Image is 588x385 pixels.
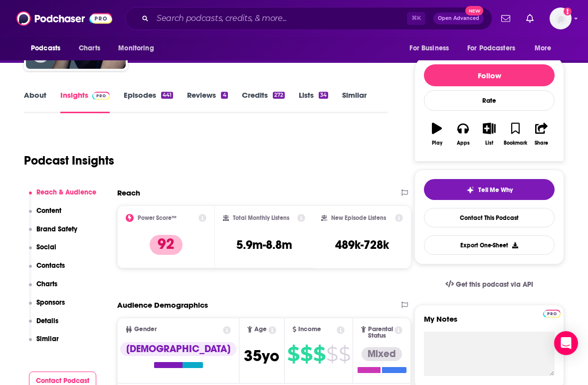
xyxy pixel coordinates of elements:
[564,7,572,15] svg: Add a profile image
[456,280,533,289] span: Get this podcast via API
[36,335,59,343] p: Similar
[29,335,59,353] button: Similar
[236,237,292,252] h3: 5.9m-8.8m
[476,116,502,152] button: List
[424,235,555,255] button: Export One-Sheet
[502,116,528,152] button: Bookmark
[134,326,157,333] span: Gender
[36,261,65,270] p: Contacts
[120,342,236,356] div: [DEMOGRAPHIC_DATA]
[522,10,538,27] a: Show notifications dropdown
[36,225,77,233] p: Brand Safety
[424,179,555,200] button: tell me why sparkleTell Me Why
[528,39,564,58] button: open menu
[433,12,484,24] button: Open AdvancedNew
[457,140,470,146] div: Apps
[124,90,173,113] a: Episodes441
[432,140,442,146] div: Play
[535,41,552,55] span: More
[543,310,561,318] img: Podchaser Pro
[161,92,173,99] div: 441
[467,41,515,55] span: For Podcasters
[36,298,65,307] p: Sponsors
[299,90,328,113] a: Lists34
[298,326,321,333] span: Income
[407,12,425,25] span: ⌘ K
[300,346,312,362] span: $
[16,9,112,28] img: Podchaser - Follow, Share and Rate Podcasts
[543,308,561,318] a: Pro website
[424,90,555,111] div: Rate
[24,153,114,168] h1: Podcast Insights
[221,92,227,99] div: 4
[339,346,350,362] span: $
[326,346,338,362] span: $
[36,280,57,288] p: Charts
[535,140,548,146] div: Share
[313,346,325,362] span: $
[24,39,73,58] button: open menu
[254,326,267,333] span: Age
[118,41,154,55] span: Monitoring
[36,243,56,251] p: Social
[550,7,572,29] img: User Profile
[424,64,555,86] button: Follow
[319,92,328,99] div: 34
[424,208,555,227] a: Contact This Podcast
[36,317,58,325] p: Details
[60,90,110,113] a: InsightsPodchaser Pro
[233,214,289,221] h2: Total Monthly Listens
[287,346,299,362] span: $
[342,90,367,113] a: Similar
[79,41,100,55] span: Charts
[362,347,402,361] div: Mixed
[335,237,389,252] h3: 489k-728k
[273,92,285,99] div: 272
[409,41,449,55] span: For Business
[529,116,555,152] button: Share
[29,188,97,206] button: Reach & Audience
[29,243,57,261] button: Social
[36,206,61,215] p: Content
[461,39,530,58] button: open menu
[331,214,386,221] h2: New Episode Listens
[368,326,393,339] span: Parental Status
[29,317,59,335] button: Details
[117,188,140,197] h2: Reach
[117,300,208,310] h2: Audience Demographics
[29,206,62,225] button: Content
[478,186,513,194] span: Tell Me Why
[485,140,493,146] div: List
[244,346,279,366] span: 35 yo
[554,331,578,355] div: Open Intercom Messenger
[29,280,58,298] button: Charts
[153,10,407,26] input: Search podcasts, credits, & more...
[242,90,285,113] a: Credits272
[138,214,177,221] h2: Power Score™
[504,140,527,146] div: Bookmark
[437,272,541,297] a: Get this podcast via API
[125,7,492,30] div: Search podcasts, credits, & more...
[465,6,483,15] span: New
[187,90,227,113] a: Reviews4
[92,92,110,100] img: Podchaser Pro
[550,7,572,29] button: Show profile menu
[29,225,78,243] button: Brand Safety
[29,261,65,280] button: Contacts
[424,314,555,332] label: My Notes
[24,90,46,113] a: About
[402,39,461,58] button: open menu
[150,235,183,255] p: 92
[450,116,476,152] button: Apps
[466,186,474,194] img: tell me why sparkle
[497,10,514,27] a: Show notifications dropdown
[72,39,106,58] a: Charts
[550,7,572,29] span: Logged in as HughE
[438,16,479,21] span: Open Advanced
[29,298,65,317] button: Sponsors
[36,188,96,196] p: Reach & Audience
[424,116,450,152] button: Play
[111,39,167,58] button: open menu
[31,41,60,55] span: Podcasts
